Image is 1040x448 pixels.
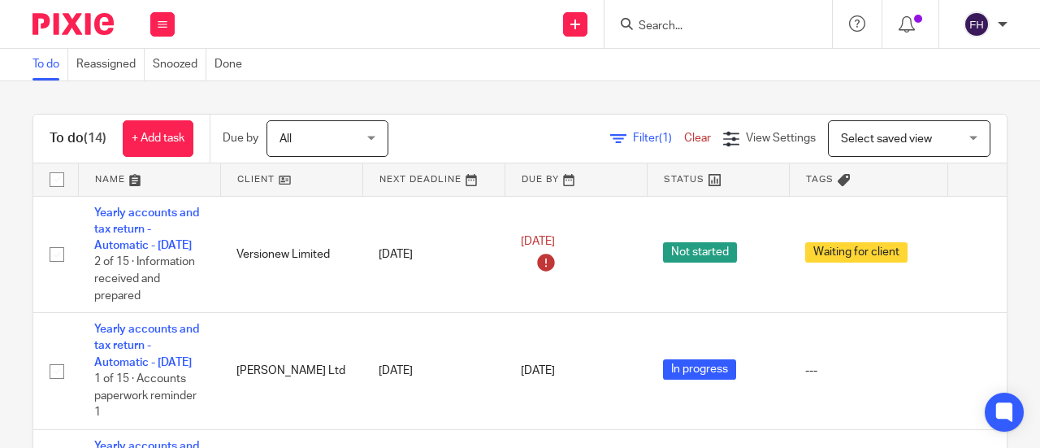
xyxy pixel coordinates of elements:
[521,236,555,247] span: [DATE]
[362,313,505,430] td: [DATE]
[32,13,114,35] img: Pixie
[220,313,362,430] td: [PERSON_NAME] Ltd
[223,130,258,146] p: Due by
[94,257,195,302] span: 2 of 15 · Information received and prepared
[32,49,68,80] a: To do
[123,120,193,157] a: + Add task
[214,49,250,80] a: Done
[94,207,199,252] a: Yearly accounts and tax return - Automatic - [DATE]
[84,132,106,145] span: (14)
[806,175,834,184] span: Tags
[94,373,197,418] span: 1 of 15 · Accounts paperwork reminder 1
[746,133,816,144] span: View Settings
[94,324,199,368] a: Yearly accounts and tax return - Automatic - [DATE]
[50,130,106,147] h1: To do
[684,133,711,144] a: Clear
[659,133,672,144] span: (1)
[663,359,736,380] span: In progress
[805,242,908,263] span: Waiting for client
[153,49,206,80] a: Snoozed
[637,20,783,34] input: Search
[805,363,931,379] div: ---
[362,196,505,313] td: [DATE]
[220,196,362,313] td: Versionew Limited
[279,133,292,145] span: All
[964,11,990,37] img: svg%3E
[521,365,555,376] span: [DATE]
[841,133,932,145] span: Select saved view
[633,133,684,144] span: Filter
[76,49,145,80] a: Reassigned
[663,242,737,263] span: Not started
